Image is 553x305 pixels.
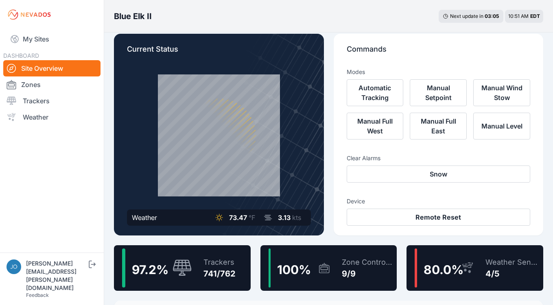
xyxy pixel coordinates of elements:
div: 03 : 05 [485,13,499,20]
img: joe.mikula@nevados.solar [7,259,21,274]
div: 4/5 [485,268,540,279]
button: Manual Setpoint [410,79,467,106]
div: 741/762 [203,268,236,279]
a: Site Overview [3,60,101,76]
span: 97.2 % [132,262,168,277]
button: Manual Wind Stow [473,79,530,106]
span: 80.0 % [424,262,463,277]
a: Zones [3,76,101,93]
span: DASHBOARD [3,52,39,59]
span: 100 % [277,262,311,277]
span: °F [249,213,255,222]
p: Current Status [127,44,311,61]
h3: Clear Alarms [347,154,531,162]
a: 80.0%Weather Sensors4/5 [407,245,543,291]
div: Weather Sensors [485,257,540,268]
a: Feedback [26,292,49,298]
h3: Blue Elk II [114,11,152,22]
a: 100%Zone Controllers9/9 [260,245,397,291]
span: 3.13 [278,213,291,222]
span: Next update in [450,13,483,19]
button: Automatic Tracking [347,79,404,106]
nav: Breadcrumb [114,6,152,27]
button: Snow [347,166,531,183]
button: Manual Full East [410,113,467,139]
div: Zone Controllers [342,257,393,268]
div: 9/9 [342,268,393,279]
div: Weather [132,213,157,222]
h3: Modes [347,68,365,76]
div: [PERSON_NAME][EMAIL_ADDRESS][PERSON_NAME][DOMAIN_NAME] [26,259,87,292]
span: kts [292,213,301,222]
button: Remote Reset [347,209,531,226]
a: Trackers [3,93,101,109]
p: Commands [347,44,531,61]
span: EDT [530,13,540,19]
h3: Device [347,197,531,205]
a: 97.2%Trackers741/762 [114,245,251,291]
img: Nevados [7,8,52,21]
span: 73.47 [229,213,247,222]
a: My Sites [3,29,101,49]
span: 10:51 AM [508,13,529,19]
a: Weather [3,109,101,125]
button: Manual Full West [347,113,404,139]
button: Manual Level [473,113,530,139]
div: Trackers [203,257,236,268]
